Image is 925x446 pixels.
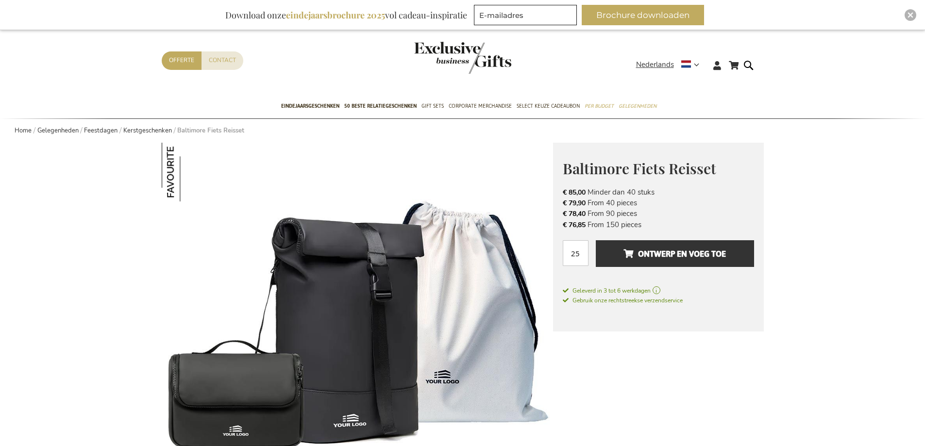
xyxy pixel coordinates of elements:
div: Download onze vol cadeau-inspiratie [221,5,471,25]
span: Ontwerp en voeg toe [623,246,726,262]
img: Exclusive Business gifts logo [414,42,511,74]
strong: Baltimore Fiets Reisset [177,126,244,135]
span: Per Budget [585,101,614,111]
span: € 78,40 [563,209,586,218]
b: eindejaarsbrochure 2025 [286,9,385,21]
span: 50 beste relatiegeschenken [344,101,417,111]
span: Nederlands [636,59,674,70]
img: Close [908,12,913,18]
a: store logo [414,42,463,74]
span: Eindejaarsgeschenken [281,101,339,111]
li: Minder dan 40 stuks [563,187,754,198]
span: Gebruik onze rechtstreekse verzendservice [563,297,683,304]
div: Close [905,9,916,21]
a: Home [15,126,32,135]
span: € 76,85 [563,220,586,230]
button: Brochure downloaden [582,5,704,25]
button: Ontwerp en voeg toe [596,240,754,267]
a: Kerstgeschenken [123,126,172,135]
li: From 40 pieces [563,198,754,208]
div: Nederlands [636,59,706,70]
input: E-mailadres [474,5,577,25]
span: Select Keuze Cadeaubon [517,101,580,111]
span: Gift Sets [421,101,444,111]
span: Baltimore Fiets Reisset [563,159,716,178]
span: € 79,90 [563,198,586,208]
a: Geleverd in 3 tot 6 werkdagen [563,286,754,295]
form: marketing offers and promotions [474,5,580,28]
a: Feestdagen [84,126,118,135]
a: Gebruik onze rechtstreekse verzendservice [563,295,683,305]
input: Aantal [563,240,589,266]
span: Corporate Merchandise [449,101,512,111]
a: Offerte [162,51,202,69]
li: From 90 pieces [563,208,754,219]
span: Gelegenheden [619,101,656,111]
a: Gelegenheden [37,126,79,135]
img: Baltimore Fiets Reisset [162,143,220,201]
a: Contact [202,51,243,69]
span: € 85,00 [563,188,586,197]
li: From 150 pieces [563,219,754,230]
